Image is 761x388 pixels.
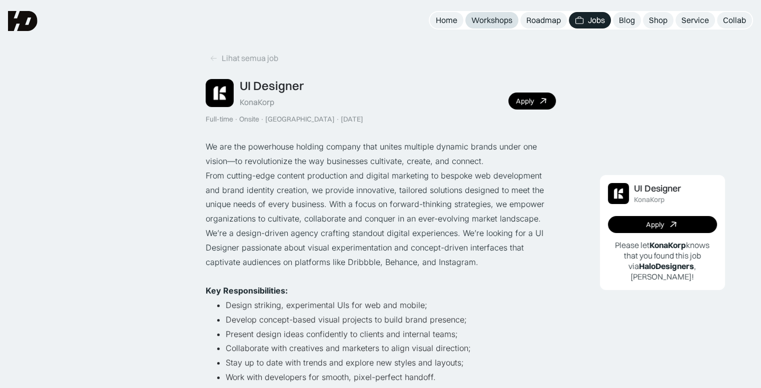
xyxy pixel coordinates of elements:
[430,12,463,28] a: Home
[206,285,288,295] strong: Key Responsibilities:
[226,341,556,355] li: Collaborate with creatives and marketers to align visual direction;
[260,115,264,123] div: ·
[206,168,556,226] p: From cutting-edge content production and digital marketing to bespoke web development and brand i...
[649,240,686,250] b: KonaKorp
[723,15,746,25] div: Collab
[675,12,715,28] a: Service
[206,79,234,107] img: Job Image
[206,139,556,168] p: We are the powerhouse holding company that unites multiple dynamic brands under one vision—to rev...
[240,97,274,107] div: KonaKorp
[520,12,567,28] a: Roadmap
[226,312,556,327] li: Develop concept-based visual projects to build brand presence;
[336,115,340,123] div: ·
[222,53,278,63] div: Lihat semua job
[508,92,556,109] a: Apply
[588,15,605,25] div: Jobs
[619,15,635,25] div: Blog
[646,220,664,229] div: Apply
[206,226,556,269] p: We’re a design-driven agency crafting standout digital experiences. We’re looking for a UI Design...
[639,261,694,271] b: HaloDesigners
[206,50,282,66] a: Lihat semua job
[234,115,238,123] div: ·
[608,183,629,204] img: Job Image
[341,115,363,123] div: [DATE]
[649,15,667,25] div: Shop
[717,12,752,28] a: Collab
[569,12,611,28] a: Jobs
[643,12,673,28] a: Shop
[239,115,259,123] div: Onsite
[436,15,457,25] div: Home
[608,240,717,281] p: Please let knows that you found this job via , [PERSON_NAME]!
[634,195,664,204] div: KonaKorp
[226,298,556,312] li: Design striking, experimental UIs for web and mobile;
[608,216,717,233] a: Apply
[613,12,641,28] a: Blog
[516,97,534,105] div: Apply
[681,15,709,25] div: Service
[226,355,556,370] li: Stay up to date with trends and explore new styles and layouts;
[526,15,561,25] div: Roadmap
[206,269,556,283] p: ‍
[240,78,304,93] div: UI Designer
[265,115,335,123] div: [GEOGRAPHIC_DATA]
[634,183,681,194] div: UI Designer
[465,12,518,28] a: Workshops
[471,15,512,25] div: Workshops
[226,327,556,341] li: Present design ideas confidently to clients and internal teams;
[226,370,556,384] li: Work with developers for smooth, pixel-perfect handoff.
[206,115,233,123] div: Full-time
